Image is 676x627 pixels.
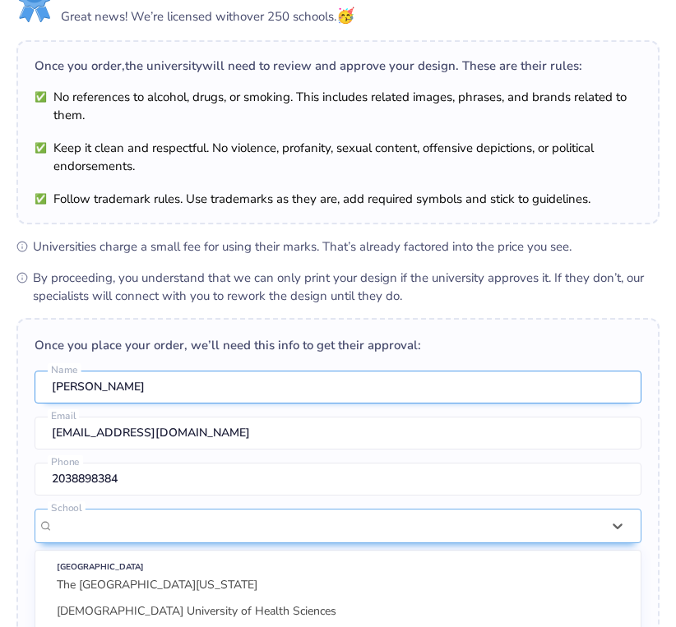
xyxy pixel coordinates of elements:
span: 🥳 [336,6,354,25]
span: [DEMOGRAPHIC_DATA] University of Health Sciences [57,603,336,619]
span: Universities charge a small fee for using their marks. That’s already factored into the price you... [33,237,660,256]
span: By proceeding, you understand that we can only print your design if the university approves it. I... [33,269,660,305]
input: Email [35,417,641,450]
div: Once you order, the university will need to review and approve your design. These are their rules: [35,57,641,75]
span: The [GEOGRAPHIC_DATA][US_STATE] [57,577,257,592]
div: Great news! We’re licensed with over 250 schools. [61,5,354,27]
li: Keep it clean and respectful. No violence, profanity, sexual content, offensive depictions, or po... [35,139,641,175]
input: Phone [35,463,641,496]
div: [GEOGRAPHIC_DATA] [57,558,619,576]
div: Once you place your order, we’ll need this info to get their approval: [35,336,641,354]
input: Name [35,371,641,403]
li: No references to alcohol, drugs, or smoking. This includes related images, phrases, and brands re... [35,88,641,124]
li: Follow trademark rules. Use trademarks as they are, add required symbols and stick to guidelines. [35,190,641,208]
